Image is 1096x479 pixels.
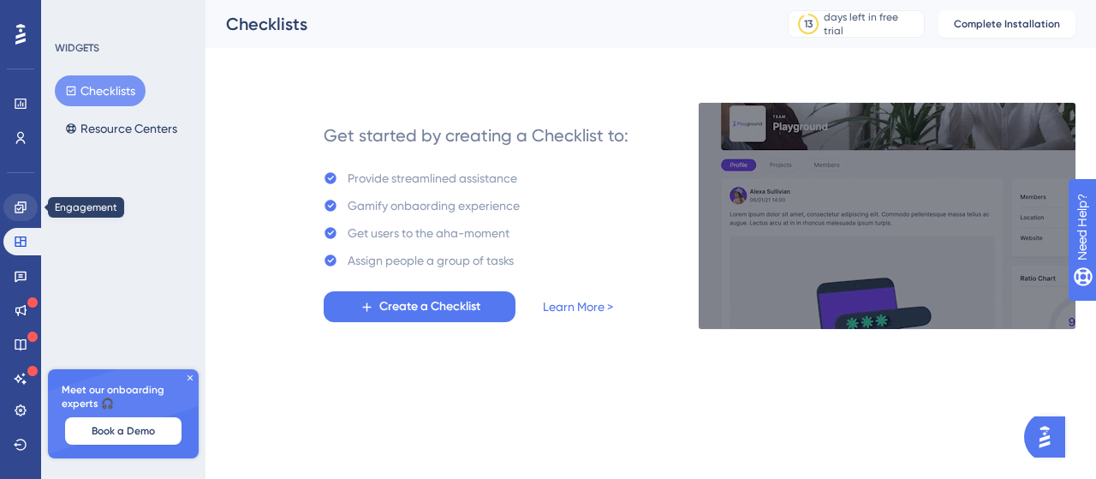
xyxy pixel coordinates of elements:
div: Gamify onbaording experience [348,195,520,216]
div: Checklists [226,12,745,36]
a: Learn More > [543,296,613,317]
div: Assign people a group of tasks [348,250,514,271]
div: Get users to the aha-moment [348,223,509,243]
button: Book a Demo [65,417,182,445]
button: Complete Installation [938,10,1075,38]
span: Book a Demo [92,424,155,438]
span: Meet our onboarding experts 🎧 [62,383,185,410]
div: 13 [804,17,813,31]
iframe: UserGuiding AI Assistant Launcher [1024,411,1075,463]
button: Resource Centers [55,113,188,144]
div: days left in free trial [824,10,919,38]
span: Create a Checklist [379,296,480,317]
div: WIDGETS [55,41,99,55]
button: Create a Checklist [324,291,515,322]
button: Checklists [55,75,146,106]
span: Complete Installation [954,17,1060,31]
div: Get started by creating a Checklist to: [324,123,628,147]
div: Provide streamlined assistance [348,168,517,189]
img: e28e67207451d1beac2d0b01ddd05b56.gif [698,102,1076,330]
span: Need Help? [40,4,107,25]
